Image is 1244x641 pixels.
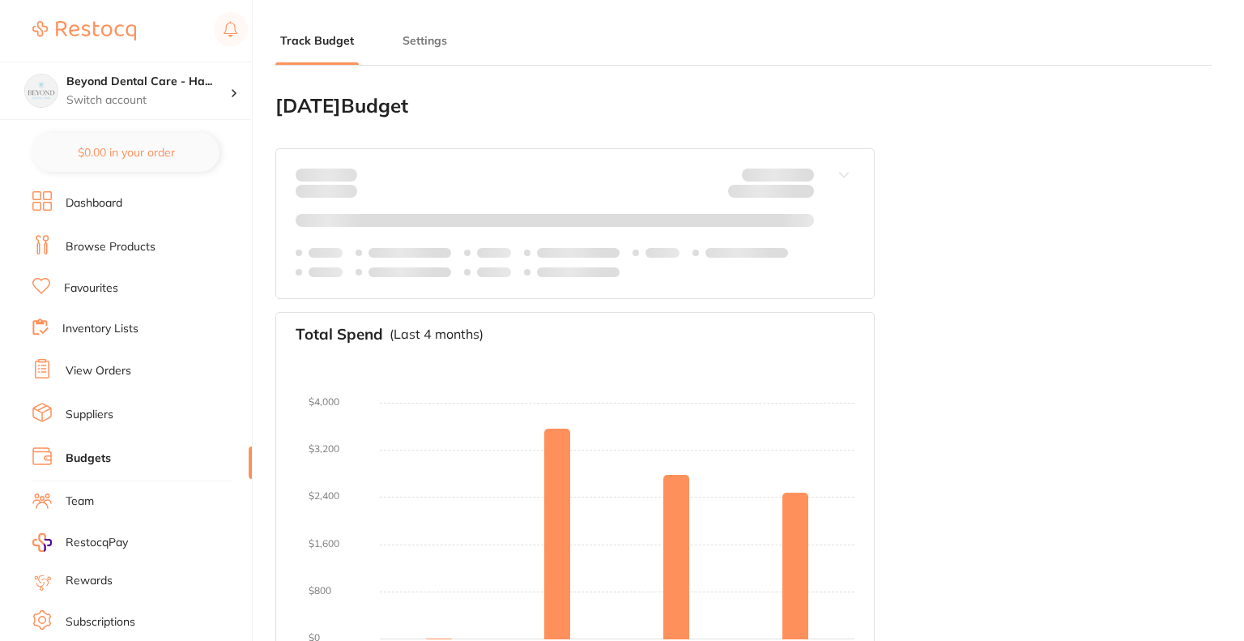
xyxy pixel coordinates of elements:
a: Rewards [66,573,113,589]
a: Browse Products [66,239,155,255]
h2: [DATE] Budget [275,95,875,118]
img: Restocq Logo [32,21,136,41]
p: (Last 4 months) [390,327,484,341]
img: Beyond Dental Care - Hamilton [25,75,58,107]
a: Inventory Lists [62,321,138,337]
p: Budget: [742,169,814,182]
p: month [296,182,357,201]
p: Labels extended [537,246,620,259]
p: Labels [477,266,511,279]
button: Settings [398,33,452,49]
img: RestocqPay [32,533,52,552]
p: Labels extended [537,266,620,279]
a: Suppliers [66,407,113,423]
p: Labels extended [705,246,788,259]
strong: $NaN [782,168,814,182]
a: Team [66,494,94,510]
a: Subscriptions [66,614,135,630]
p: Spent: [296,169,357,182]
p: Labels [309,266,343,279]
a: View Orders [66,363,131,379]
button: $0.00 in your order [32,133,219,172]
p: Switch account [66,92,230,109]
a: Favourites [64,280,118,297]
p: Remaining: [728,182,814,201]
strong: $0.00 [329,168,357,182]
a: Restocq Logo [32,12,136,49]
a: Budgets [66,451,111,467]
p: Labels extended [369,266,451,279]
a: Dashboard [66,195,122,212]
h3: Total Spend [296,326,383,344]
p: Labels [309,246,343,259]
h4: Beyond Dental Care - Hamilton [66,74,230,90]
p: Labels [645,246,680,259]
strong: $0.00 [786,187,814,202]
p: Labels [477,246,511,259]
a: RestocqPay [32,533,128,552]
span: RestocqPay [66,535,128,551]
p: Labels extended [369,246,451,259]
button: Track Budget [275,33,359,49]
